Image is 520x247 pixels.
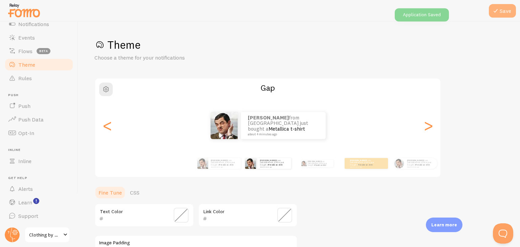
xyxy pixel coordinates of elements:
span: Push [8,93,74,97]
span: Get Help [8,176,74,180]
span: Learn [18,199,32,206]
span: Inline [8,148,74,152]
p: from [GEOGRAPHIC_DATA] just bought a [260,159,288,167]
a: Fine Tune [94,186,126,199]
p: from [GEOGRAPHIC_DATA] just bought a [308,160,330,167]
iframe: Help Scout Beacon - Open [493,223,513,244]
p: Learn more [431,222,457,228]
div: Previous slide [103,101,111,150]
span: Opt-In [18,130,34,136]
a: Alerts [4,182,74,196]
label: Image Padding [99,240,293,246]
span: Rules [18,75,32,82]
strong: [PERSON_NAME] [350,159,366,162]
a: Metallica t-shirt [219,163,234,166]
a: Rules [4,71,74,85]
strong: [PERSON_NAME] [211,159,227,162]
a: Metallica t-shirt [415,163,430,166]
img: Fomo [211,112,238,139]
a: Events [4,31,74,44]
p: from [GEOGRAPHIC_DATA] just bought a [350,159,377,167]
a: Metallica t-shirt [268,126,305,132]
a: Push Data [4,113,74,126]
small: about 4 minutes ago [260,166,288,167]
small: about 4 minutes ago [350,166,376,167]
img: Fomo [301,161,306,166]
a: Flows beta [4,44,74,58]
svg: <p>Watch New Feature Tutorials!</p> [33,198,39,204]
a: Metallica t-shirt [268,163,283,166]
img: Fomo [197,158,208,169]
a: Notifications [4,17,74,31]
img: Fomo [394,158,404,168]
a: Learn [4,196,74,209]
span: Inline [18,158,31,164]
h2: Gap [95,83,440,93]
p: from [GEOGRAPHIC_DATA] just bought a [211,159,238,167]
strong: [PERSON_NAME] [308,160,321,162]
a: Push [4,99,74,113]
img: fomo-relay-logo-orange.svg [7,2,41,19]
strong: [PERSON_NAME] [407,159,424,162]
span: beta [37,48,50,54]
span: Flows [18,48,32,54]
small: about 4 minutes ago [248,133,317,136]
p: Choose a theme for your notifications [94,54,257,62]
div: Learn more [426,218,462,232]
div: Next slide [424,101,432,150]
small: about 4 minutes ago [407,166,434,167]
h1: Theme [94,38,504,52]
span: Theme [18,61,35,68]
a: Metallica t-shirt [358,163,373,166]
a: CSS [126,186,144,199]
span: Support [18,212,38,219]
p: from [GEOGRAPHIC_DATA] just bought a [407,159,434,167]
div: Application Saved [395,8,449,21]
a: Metallica t-shirt [315,164,326,166]
strong: [PERSON_NAME] [260,159,276,162]
span: Clothing by musk [29,231,61,239]
a: Support [4,209,74,223]
img: Fomo [245,158,256,169]
p: from [GEOGRAPHIC_DATA] just bought a [248,115,319,136]
span: Push [18,103,30,109]
span: Notifications [18,21,49,27]
a: Theme [4,58,74,71]
a: Inline [4,154,74,168]
span: Alerts [18,185,33,192]
a: Opt-In [4,126,74,140]
span: Push Data [18,116,44,123]
span: Events [18,34,35,41]
strong: [PERSON_NAME] [248,114,289,121]
a: Clothing by musk [24,227,70,243]
small: about 4 minutes ago [211,166,237,167]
